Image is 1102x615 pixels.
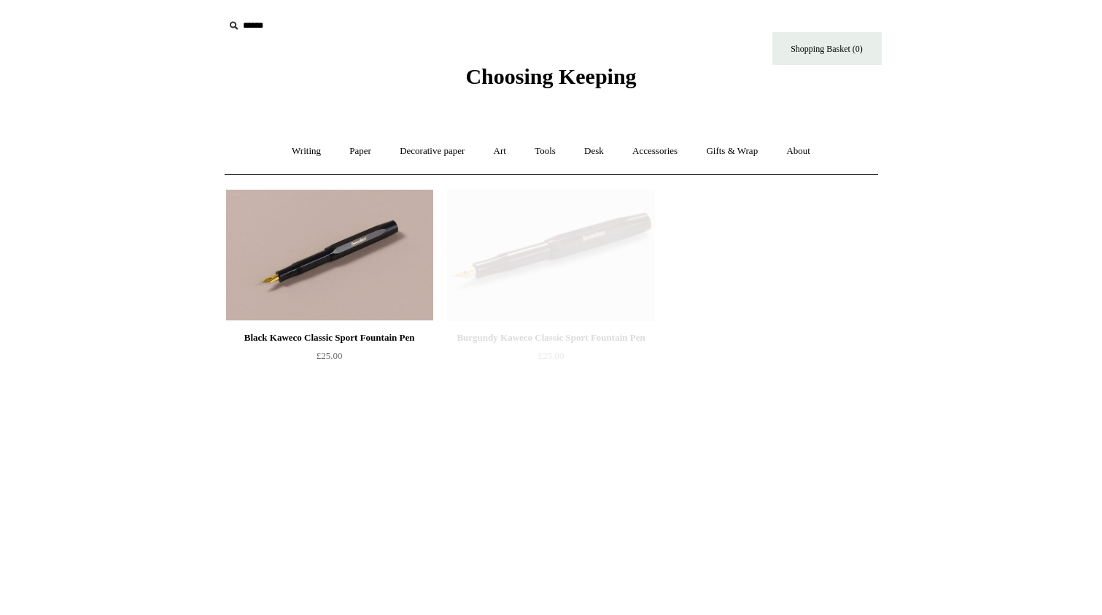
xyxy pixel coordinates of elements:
a: Writing [279,132,334,171]
a: Burgundy Kaweco Classic Sport Fountain Pen Burgundy Kaweco Classic Sport Fountain Pen [447,190,654,321]
img: Black Kaweco Classic Sport Fountain Pen [226,190,433,321]
span: Choosing Keeping [465,64,636,88]
span: £25.00 [317,350,343,361]
div: Black Kaweco Classic Sport Fountain Pen [230,329,430,347]
a: Art [481,132,519,171]
a: Paper [336,132,384,171]
a: Choosing Keeping [465,76,636,86]
a: Black Kaweco Classic Sport Fountain Pen £25.00 [226,329,433,389]
a: Accessories [619,132,691,171]
img: Burgundy Kaweco Classic Sport Fountain Pen [447,190,654,321]
a: Shopping Basket (0) [772,32,882,65]
a: Black Kaweco Classic Sport Fountain Pen Black Kaweco Classic Sport Fountain Pen [226,190,433,321]
a: Decorative paper [387,132,478,171]
div: Burgundy Kaweco Classic Sport Fountain Pen [451,329,651,347]
a: Gifts & Wrap [693,132,771,171]
a: Desk [571,132,617,171]
a: Burgundy Kaweco Classic Sport Fountain Pen £25.00 [447,329,654,389]
a: About [773,132,823,171]
a: Tools [521,132,569,171]
span: £25.00 [538,350,564,361]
